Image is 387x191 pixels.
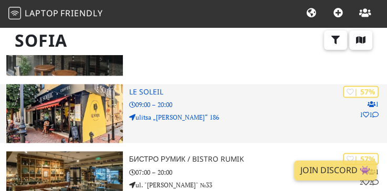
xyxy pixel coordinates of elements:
[6,84,123,143] img: Le Soleil
[8,5,103,23] a: LaptopFriendly LaptopFriendly
[6,26,381,55] h1: Sofia
[129,88,387,97] h3: Le Soleil
[25,7,59,19] span: Laptop
[8,7,21,19] img: LaptopFriendly
[343,86,379,98] div: | 57%
[129,100,387,110] p: 09:00 – 20:00
[360,99,379,119] p: 1 1 1
[60,7,102,19] span: Friendly
[129,112,387,122] p: ulitsa „[PERSON_NAME]“ 186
